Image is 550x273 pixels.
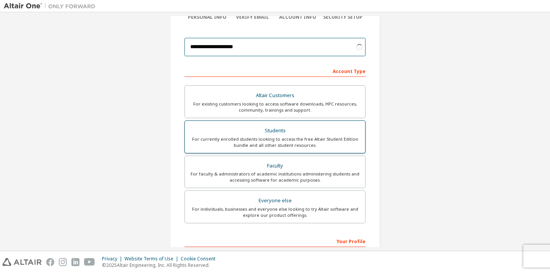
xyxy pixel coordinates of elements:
[189,125,361,136] div: Students
[181,256,220,262] div: Cookie Consent
[71,258,79,266] img: linkedin.svg
[184,235,366,247] div: Your Profile
[102,262,220,268] p: © 2025 Altair Engineering, Inc. All Rights Reserved.
[102,256,125,262] div: Privacy
[275,14,320,20] div: Account Info
[184,14,230,20] div: Personal Info
[59,258,67,266] img: instagram.svg
[84,258,95,266] img: youtube.svg
[2,258,42,266] img: altair_logo.svg
[189,161,361,171] div: Faculty
[189,101,361,113] div: For existing customers looking to access software downloads, HPC resources, community, trainings ...
[189,90,361,101] div: Altair Customers
[320,14,366,20] div: Security Setup
[189,171,361,183] div: For faculty & administrators of academic institutions administering students and accessing softwa...
[125,256,181,262] div: Website Terms of Use
[189,195,361,206] div: Everyone else
[184,65,366,77] div: Account Type
[4,2,99,10] img: Altair One
[189,136,361,148] div: For currently enrolled students looking to access the free Altair Student Edition bundle and all ...
[230,14,275,20] div: Verify Email
[189,206,361,218] div: For individuals, businesses and everyone else looking to try Altair software and explore our prod...
[46,258,54,266] img: facebook.svg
